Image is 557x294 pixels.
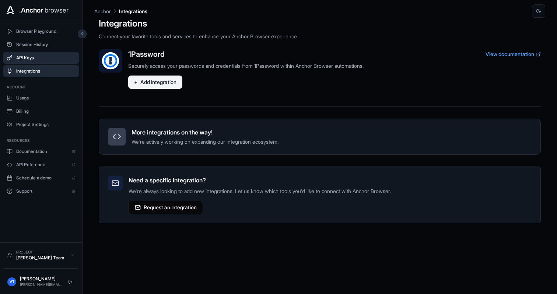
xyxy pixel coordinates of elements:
[16,162,68,168] span: API Reference
[3,105,79,117] button: Billing
[94,7,147,15] nav: breadcrumb
[16,68,76,74] span: Integrations
[3,172,79,184] a: Schedule a demo
[16,188,68,194] span: Support
[16,108,76,114] span: Billing
[134,78,137,86] span: +
[66,277,75,286] button: Logout
[4,4,16,16] img: Anchor Icon
[132,138,532,146] p: We're actively working on expanding our integration ecosystem.
[19,5,43,15] span: .Anchor
[129,188,532,195] p: We're always looking to add new integrations. Let us know which tools you'd like to connect with ...
[16,255,67,261] div: [PERSON_NAME] Team
[16,122,76,127] span: Project Settings
[99,32,541,40] p: Connect your favorite tools and services to enhance your Anchor Browser experience.
[486,50,541,58] a: View documentation
[3,146,79,157] a: Documentation
[20,276,62,282] div: [PERSON_NAME]
[16,249,67,255] div: Project
[4,246,78,264] button: Project[PERSON_NAME] Team
[7,84,76,90] h3: Account
[10,279,14,284] span: VT
[94,7,111,15] p: Anchor
[3,52,79,64] button: API Keys
[3,185,79,197] a: Support
[129,176,532,185] h3: Need a specific integration?
[119,7,147,15] p: Integrations
[3,119,79,130] button: Project Settings
[16,42,76,48] span: Session History
[3,39,79,50] button: Session History
[20,282,62,287] div: [PERSON_NAME][EMAIL_ADDRESS][DOMAIN_NAME]
[7,138,76,143] h3: Resources
[3,25,79,37] button: Browser Playground
[132,128,532,137] h3: More integrations on the way!
[3,159,79,171] a: API Reference
[45,5,69,15] span: browser
[128,62,541,70] p: Securely access your passwords and credentials from 1Password within Anchor Browser automations.
[128,49,165,59] h2: 1Password
[129,201,203,214] a: Request an Integration
[16,95,76,101] span: Usage
[78,29,87,38] button: Collapse sidebar
[99,18,541,29] h1: Integrations
[16,28,76,34] span: Browser Playground
[3,92,79,104] button: Usage
[128,76,182,89] button: +Add Integration
[3,65,79,77] button: Integrations
[16,55,76,61] span: API Keys
[16,175,68,181] span: Schedule a demo
[16,148,68,154] span: Documentation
